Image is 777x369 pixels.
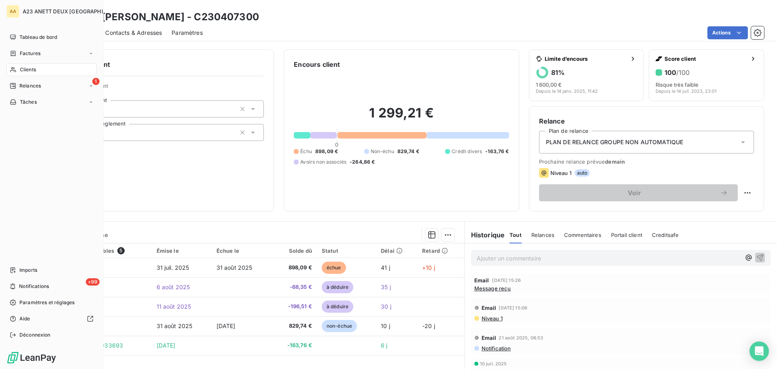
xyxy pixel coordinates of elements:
[474,277,489,284] span: Email
[49,60,264,69] h6: Informations client
[749,341,769,361] div: Open Intercom Messenger
[549,190,720,196] span: Voir
[64,247,146,254] div: Pièces comptables
[276,264,312,272] span: 898,09 €
[707,26,748,39] button: Actions
[300,148,312,155] span: Échu
[539,184,738,201] button: Voir
[71,10,259,24] h3: VILLE [PERSON_NAME] - C230407300
[611,232,642,238] span: Portail client
[19,82,41,90] span: Relances
[652,232,679,238] span: Creditsafe
[575,169,590,177] span: auto
[381,303,391,310] span: 30 j
[551,68,565,77] h6: 81 %
[539,116,754,126] h6: Relance
[422,247,459,254] div: Retard
[536,89,598,94] span: Depuis le 14 janv. 2025, 11:42
[422,264,435,271] span: +10 j
[217,264,253,271] span: 31 août 2025
[6,351,57,364] img: Logo LeanPay
[649,49,764,101] button: Score client100/100Risque très faibleDepuis le 14 juil. 2023, 23:01
[276,283,312,291] span: -68,35 €
[335,141,338,148] span: 0
[217,322,236,329] span: [DATE]
[656,89,716,94] span: Depuis le 14 juil. 2023, 23:01
[6,312,97,325] a: Aide
[474,285,511,292] span: Message reçu
[545,55,627,62] span: Limite d’encours
[482,335,497,341] span: Email
[485,148,509,155] span: -163,76 €
[19,331,51,339] span: Déconnexion
[157,342,176,349] span: [DATE]
[157,303,191,310] span: 11 août 2025
[315,148,338,155] span: 898,09 €
[157,247,207,254] div: Émise le
[157,322,193,329] span: 31 août 2025
[564,232,601,238] span: Commentaires
[217,247,267,254] div: Échue le
[172,29,203,37] span: Paramètres
[6,5,19,18] div: AA
[20,50,40,57] span: Factures
[350,158,375,166] span: -264,86 €
[23,8,125,15] span: A23 ANETT DEUX [GEOGRAPHIC_DATA]
[481,345,511,352] span: Notification
[492,278,521,283] span: [DATE] 15:26
[157,284,190,290] span: 6 août 2025
[482,305,497,311] span: Email
[20,66,36,73] span: Clients
[605,158,625,165] span: demain
[294,105,509,129] h2: 1 299,21 €
[19,315,30,322] span: Aide
[664,55,747,62] span: Score client
[19,267,37,274] span: Imports
[322,262,346,274] span: échue
[105,29,162,37] span: Contacts & Adresses
[499,305,527,310] span: [DATE] 15:06
[19,34,57,41] span: Tableau de bord
[452,148,482,155] span: Crédit divers
[322,320,357,332] span: non-échue
[531,232,554,238] span: Relances
[381,342,387,349] span: 6 j
[529,49,644,101] button: Limite d’encours81%1 600,00 €Depuis le 14 janv. 2025, 11:42
[539,158,754,165] span: Prochaine relance prévue
[322,301,353,313] span: à déduire
[481,315,503,322] span: Niveau 1
[381,264,390,271] span: 41 j
[536,81,562,88] span: 1 600,00 €
[664,68,690,77] h6: 100
[656,81,698,88] span: Risque très faible
[465,230,505,240] h6: Historique
[550,170,571,176] span: Niveau 1
[397,148,419,155] span: 829,74 €
[546,138,684,146] span: PLAN DE RELANCE GROUPE NON AUTOMATIQUE
[381,322,390,329] span: 10 j
[117,247,125,254] span: 5
[276,247,312,254] div: Solde dû
[276,341,312,350] span: -163,76 €
[322,281,353,293] span: à déduire
[499,335,543,340] span: 21 août 2025, 08:53
[300,158,346,166] span: Avoirs non associés
[20,98,37,106] span: Tâches
[276,303,312,311] span: -196,51 €
[86,278,100,286] span: +99
[322,247,371,254] div: Statut
[510,232,522,238] span: Tout
[92,78,100,85] span: 1
[422,322,435,329] span: -20 j
[381,247,412,254] div: Délai
[157,264,189,271] span: 31 juil. 2025
[19,299,74,306] span: Paramètres et réglages
[381,284,391,290] span: 35 j
[294,60,340,69] h6: Encours client
[19,283,49,290] span: Notifications
[480,361,507,366] span: 10 juil. 2025
[371,148,394,155] span: Non-échu
[65,83,264,94] span: Propriétés Client
[276,322,312,330] span: 829,74 €
[676,68,690,77] span: /100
